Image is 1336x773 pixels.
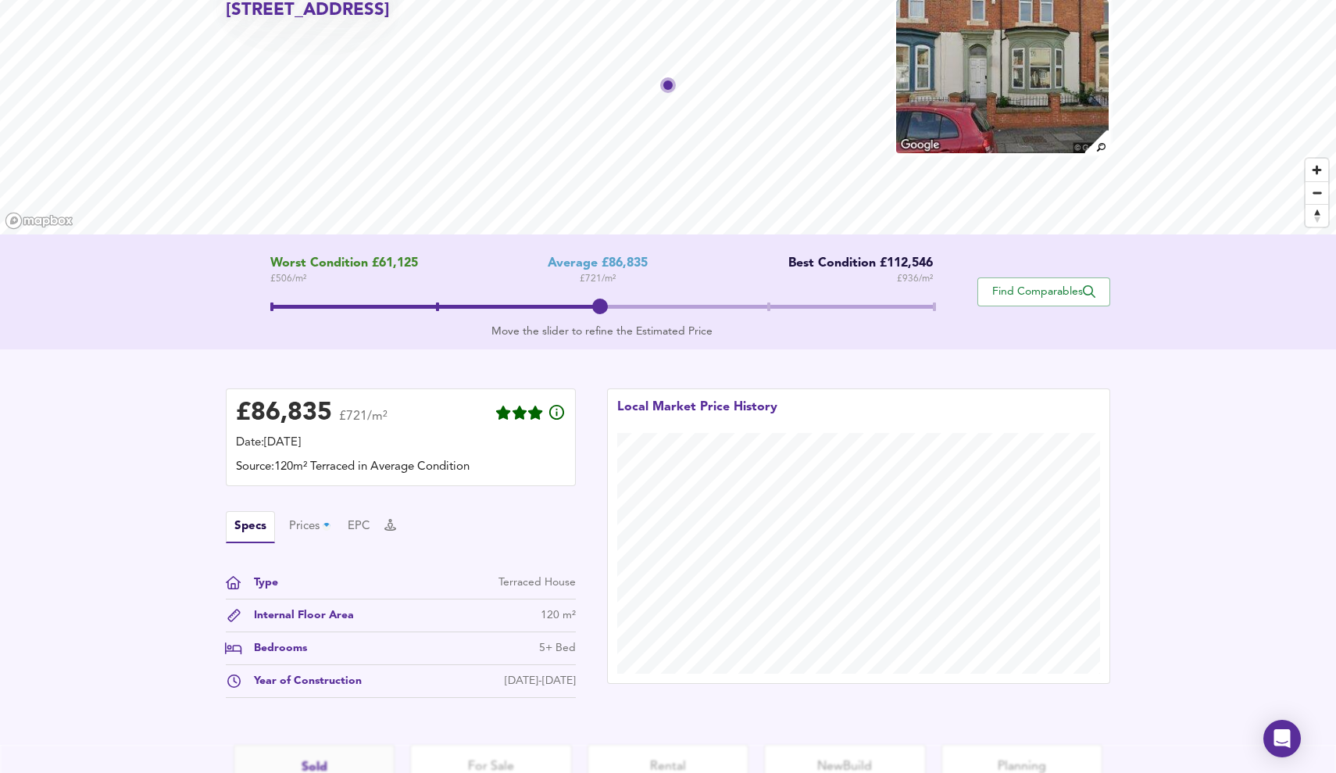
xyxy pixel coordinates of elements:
div: Average £86,835 [548,256,648,271]
span: £721/m² [339,410,388,433]
button: EPC [348,518,370,535]
div: Terraced House [498,574,576,591]
div: 120 m² [541,607,576,624]
div: Open Intercom Messenger [1263,720,1301,757]
div: Best Condition £112,546 [777,256,933,271]
div: Move the slider to refine the Estimated Price [270,324,934,339]
a: Mapbox homepage [5,212,73,230]
div: [DATE]-[DATE] [505,673,576,689]
button: Prices [289,518,334,535]
div: £ 86,835 [236,402,332,425]
button: Reset bearing to north [1306,204,1328,227]
span: £ 721 / m² [580,271,616,287]
div: Bedrooms [241,640,307,657]
span: Find Comparables [986,285,1102,299]
span: £ 506 / m² [270,271,418,287]
div: Date: [DATE] [236,435,566,452]
button: Specs [226,511,275,543]
div: Source: 120m² Terraced in Average Condition [236,459,566,476]
div: Internal Floor Area [241,607,354,624]
span: Zoom out [1306,182,1328,204]
button: Find Comparables [977,277,1110,306]
img: search [1083,128,1110,156]
div: 5+ Bed [539,640,576,657]
button: Zoom in [1306,159,1328,181]
span: Reset bearing to north [1306,205,1328,227]
button: Zoom out [1306,181,1328,204]
div: Local Market Price History [617,399,777,433]
span: £ 936 / m² [897,271,933,287]
div: Year of Construction [241,673,362,689]
div: Type [241,574,278,591]
span: Worst Condition £61,125 [270,256,418,271]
